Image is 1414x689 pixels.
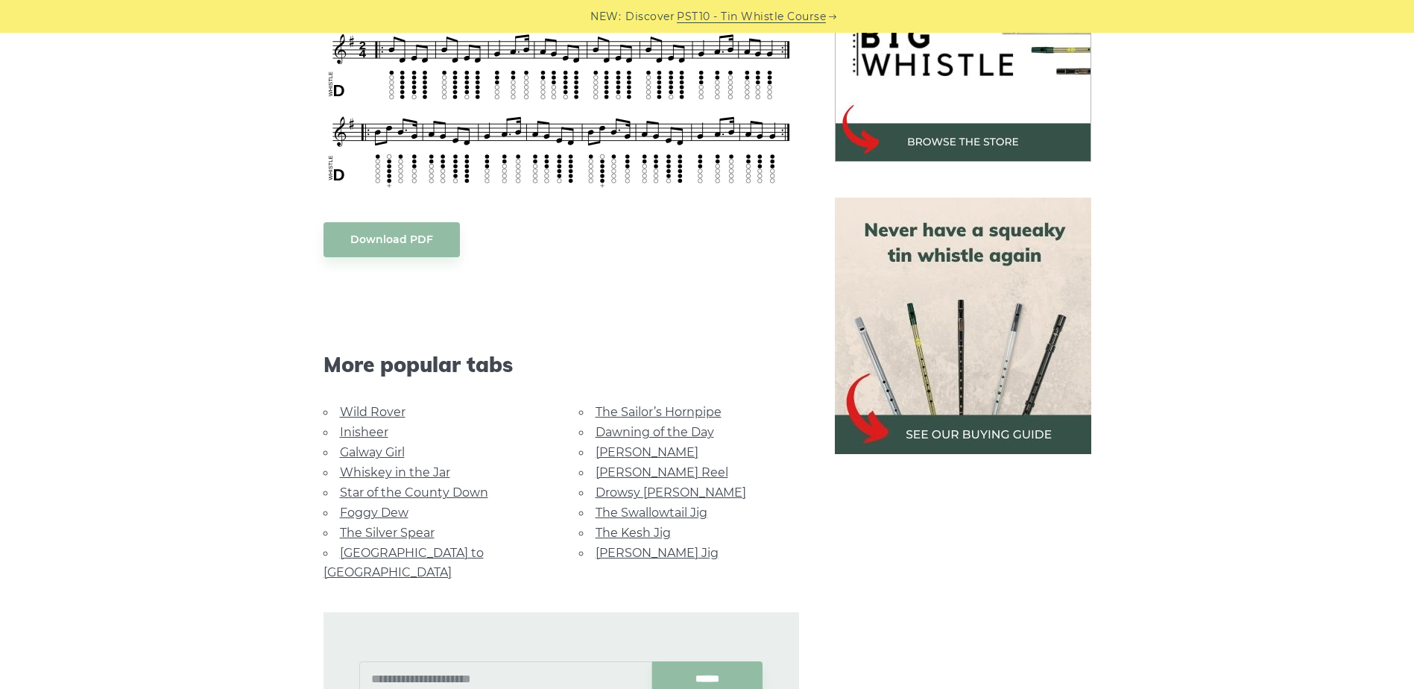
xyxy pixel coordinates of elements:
[625,8,675,25] span: Discover
[596,526,671,540] a: The Kesh Jig
[340,425,388,439] a: Inisheer
[340,485,488,500] a: Star of the County Down
[596,425,714,439] a: Dawning of the Day
[677,8,826,25] a: PST10 - Tin Whistle Course
[590,8,621,25] span: NEW:
[323,352,799,377] span: More popular tabs
[340,465,450,479] a: Whiskey in the Jar
[596,445,698,459] a: [PERSON_NAME]
[596,465,728,479] a: [PERSON_NAME] Reel
[596,546,719,560] a: [PERSON_NAME] Jig
[340,526,435,540] a: The Silver Spear
[835,198,1091,454] img: tin whistle buying guide
[323,546,484,579] a: [GEOGRAPHIC_DATA] to [GEOGRAPHIC_DATA]
[340,405,405,419] a: Wild Rover
[323,222,460,257] a: Download PDF
[340,506,408,520] a: Foggy Dew
[340,445,405,459] a: Galway Girl
[596,506,707,520] a: The Swallowtail Jig
[596,405,722,419] a: The Sailor’s Hornpipe
[596,485,746,500] a: Drowsy [PERSON_NAME]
